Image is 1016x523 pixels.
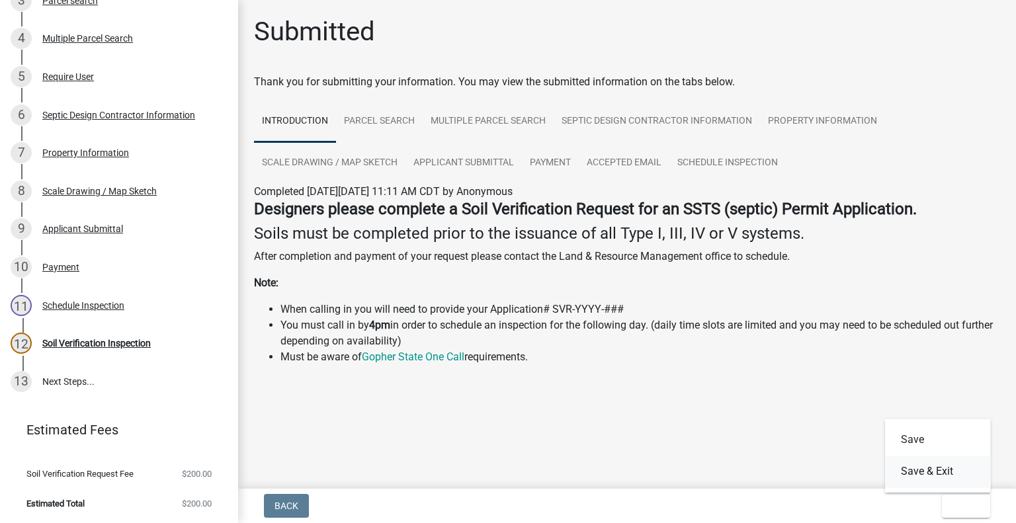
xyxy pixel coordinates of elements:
[42,34,133,43] div: Multiple Parcel Search
[254,224,1000,243] h4: Soils must be completed prior to the issuance of all Type I, III, IV or V systems.
[42,148,129,157] div: Property Information
[42,110,195,120] div: Septic Design Contractor Information
[280,302,1000,317] li: When calling in you will need to provide your Application# SVR-YYYY-###
[554,101,760,143] a: Septic Design Contractor Information
[369,319,390,331] strong: 4pm
[280,349,1000,365] li: Must be aware of requirements.
[254,74,1000,90] div: Thank you for submitting your information. You may view the submitted information on the tabs below.
[760,101,885,143] a: Property Information
[11,104,32,126] div: 6
[42,301,124,310] div: Schedule Inspection
[11,295,32,316] div: 11
[11,333,32,354] div: 12
[42,186,157,196] div: Scale Drawing / Map Sketch
[11,181,32,202] div: 8
[182,469,212,478] span: $200.00
[11,371,32,392] div: 13
[405,142,522,184] a: Applicant Submittal
[423,101,554,143] a: Multiple Parcel Search
[952,501,972,511] span: Exit
[885,419,991,493] div: Exit
[26,499,85,508] span: Estimated Total
[942,494,990,518] button: Exit
[579,142,669,184] a: Accepted Email
[280,317,1000,349] li: You must call in by in order to schedule an inspection for the following day. (daily time slots a...
[254,200,917,218] strong: Designers please complete a Soil Verification Request for an SSTS (septic) Permit Application.
[885,424,991,456] button: Save
[42,262,79,272] div: Payment
[254,249,1000,264] p: After completion and payment of your request please contact the Land & Resource Management office...
[182,499,212,508] span: $200.00
[254,185,513,198] span: Completed [DATE][DATE] 11:11 AM CDT by Anonymous
[11,218,32,239] div: 9
[42,224,123,233] div: Applicant Submittal
[11,417,217,443] a: Estimated Fees
[362,350,464,363] a: Gopher State One Call
[11,28,32,49] div: 4
[254,142,405,184] a: Scale Drawing / Map Sketch
[669,142,786,184] a: Schedule Inspection
[42,339,151,348] div: Soil Verification Inspection
[254,276,278,289] strong: Note:
[264,494,309,518] button: Back
[254,101,336,143] a: Introduction
[275,501,298,511] span: Back
[336,101,423,143] a: Parcel search
[11,66,32,87] div: 5
[254,16,375,48] h1: Submitted
[26,469,134,478] span: Soil Verification Request Fee
[885,456,991,487] button: Save & Exit
[522,142,579,184] a: Payment
[11,142,32,163] div: 7
[11,257,32,278] div: 10
[42,72,94,81] div: Require User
